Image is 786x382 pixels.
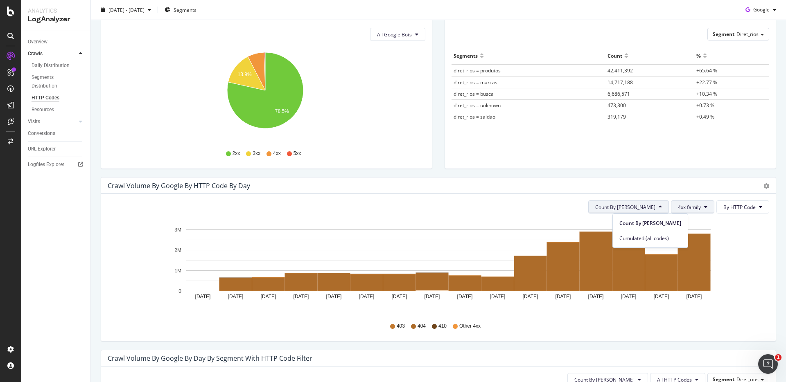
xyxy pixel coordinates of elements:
[619,220,681,227] span: Count By Day
[713,31,734,38] span: Segment
[370,28,425,41] button: All Google Bots
[178,288,181,294] text: 0
[588,200,669,213] button: Count By [PERSON_NAME]
[678,204,701,211] span: 4xx family
[28,49,77,58] a: Crawls
[253,150,260,157] span: 3xx
[32,61,85,70] a: Daily Distribution
[28,15,84,24] div: LogAnalyzer
[418,323,426,330] span: 404
[457,294,473,299] text: [DATE]
[228,294,244,299] text: [DATE]
[28,129,55,138] div: Conversions
[32,61,70,70] div: Daily Distribution
[425,294,440,299] text: [DATE]
[556,294,571,299] text: [DATE]
[32,94,85,102] a: HTTP Codes
[696,113,714,120] span: +0.49 %
[174,247,181,253] text: 2M
[174,6,196,13] span: Segments
[736,31,759,38] span: Diret_rios
[588,294,604,299] text: [DATE]
[608,49,622,62] div: Count
[108,6,145,13] span: [DATE] - [DATE]
[233,150,240,157] span: 2xx
[696,90,717,97] span: +10.34 %
[687,294,702,299] text: [DATE]
[108,47,422,142] svg: A chart.
[273,150,281,157] span: 4xx
[753,6,770,13] span: Google
[195,294,211,299] text: [DATE]
[28,160,64,169] div: Logfiles Explorer
[32,106,85,114] a: Resources
[28,117,40,126] div: Visits
[723,204,756,211] span: By HTTP Code
[490,294,506,299] text: [DATE]
[523,294,538,299] text: [DATE]
[108,182,250,190] div: Crawl Volume by google by HTTP Code by Day
[97,3,154,16] button: [DATE] - [DATE]
[619,235,681,242] span: Cumulated (all codes)
[608,113,626,120] span: 319,179
[32,94,59,102] div: HTTP Codes
[32,73,85,90] a: Segments Distribution
[716,200,769,213] button: By HTTP Code
[261,294,276,299] text: [DATE]
[671,200,714,213] button: 4xx family
[32,106,54,114] div: Resources
[742,3,779,16] button: Google
[454,79,497,86] span: diret_rios = marcas
[454,67,501,74] span: diret_rios = produtos
[621,294,637,299] text: [DATE]
[28,7,84,15] div: Analytics
[775,354,781,361] span: 1
[438,323,447,330] span: 410
[454,90,494,97] span: diret_rios = busca
[161,3,200,16] button: Segments
[763,183,769,189] div: gear
[28,49,43,58] div: Crawls
[238,72,252,78] text: 13.9%
[326,294,342,299] text: [DATE]
[459,323,481,330] span: Other 4xx
[359,294,375,299] text: [DATE]
[28,117,77,126] a: Visits
[108,354,312,362] div: Crawl Volume by google by Day by Segment with HTTP Code Filter
[696,67,717,74] span: +65.64 %
[654,294,669,299] text: [DATE]
[608,67,633,74] span: 42,411,392
[696,79,717,86] span: +22.77 %
[108,220,763,315] svg: A chart.
[28,38,47,46] div: Overview
[454,102,501,109] span: diret_rios = unknown
[294,294,309,299] text: [DATE]
[392,294,407,299] text: [DATE]
[595,204,655,211] span: Count By Day
[174,268,181,274] text: 1M
[608,79,633,86] span: 14,717,188
[32,73,77,90] div: Segments Distribution
[377,31,412,38] span: All Google Bots
[608,90,630,97] span: 6,686,571
[28,145,56,153] div: URL Explorer
[28,129,85,138] a: Conversions
[294,150,301,157] span: 5xx
[28,145,85,153] a: URL Explorer
[397,323,405,330] span: 403
[696,102,714,109] span: +0.73 %
[696,49,701,62] div: %
[275,108,289,114] text: 78.5%
[608,102,626,109] span: 473,300
[454,113,495,120] span: diret_rios = saldao
[758,354,778,374] iframe: Intercom live chat
[174,227,181,233] text: 3M
[28,38,85,46] a: Overview
[454,49,478,62] div: Segments
[28,160,85,169] a: Logfiles Explorer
